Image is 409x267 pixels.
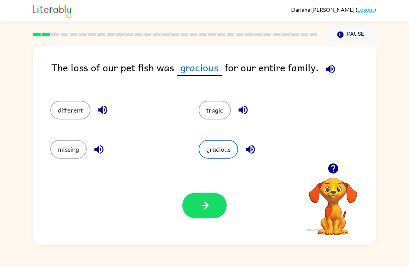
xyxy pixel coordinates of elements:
button: missing [50,140,87,159]
div: ( ) [291,6,376,13]
button: tragic [199,101,231,119]
button: Pause [326,27,376,43]
video: Your browser must support playing .mp4 files to use Literably. Please try using another browser. [298,167,368,236]
span: Dariana [PERSON_NAME] [291,6,356,13]
div: The loss of our pet fish was for our entire family. [51,60,376,87]
button: gracious [199,140,238,159]
img: Literably [33,3,71,18]
span: gracious [177,60,222,76]
a: Logout [357,6,374,13]
button: different [50,101,90,119]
